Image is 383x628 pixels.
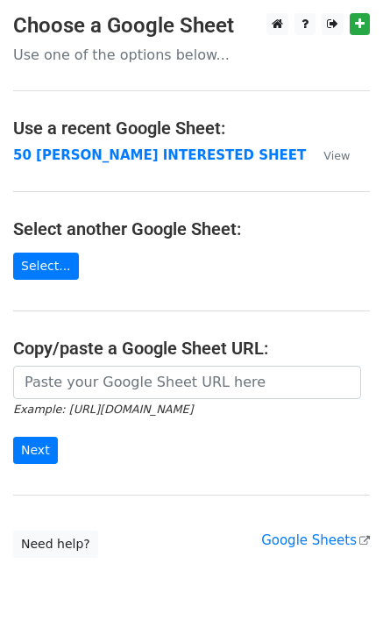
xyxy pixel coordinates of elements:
[13,338,370,359] h4: Copy/paste a Google Sheet URL:
[13,13,370,39] h3: Choose a Google Sheet
[261,532,370,548] a: Google Sheets
[13,531,98,558] a: Need help?
[323,149,350,162] small: View
[13,147,306,163] a: 50 [PERSON_NAME] INTERESTED SHEET
[13,253,79,280] a: Select...
[13,118,370,139] h4: Use a recent Google Sheet:
[13,437,58,464] input: Next
[13,46,370,64] p: Use one of the options below...
[13,218,370,239] h4: Select another Google Sheet:
[13,403,193,416] small: Example: [URL][DOMAIN_NAME]
[306,147,350,163] a: View
[13,366,361,399] input: Paste your Google Sheet URL here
